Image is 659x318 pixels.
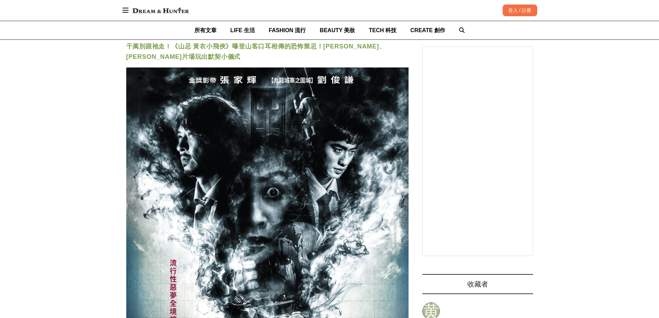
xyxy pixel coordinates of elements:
span: TECH 科技 [369,27,396,33]
span: BEAUTY 美妝 [320,27,355,33]
span: 所有文章 [194,27,217,33]
img: Dream & Hunter [129,4,192,17]
span: 收藏者 [467,280,488,288]
a: LIFE 生活 [230,21,255,39]
a: FASHION 流行 [269,21,306,39]
a: BEAUTY 美妝 [320,21,355,39]
span: FASHION 流行 [269,27,306,33]
a: 千萬別跟祂走！《山忌 黃衣小飛俠》曝登山客口耳相傳的恐怖禁忌！[PERSON_NAME]、[PERSON_NAME]片場玩出默契小儀式 [126,43,386,60]
div: 登入 / 註冊 [503,4,537,16]
a: TECH 科技 [369,21,396,39]
span: CREATE 創作 [410,27,445,33]
span: LIFE 生活 [230,27,255,33]
a: 所有文章 [194,21,217,39]
a: CREATE 創作 [410,21,445,39]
